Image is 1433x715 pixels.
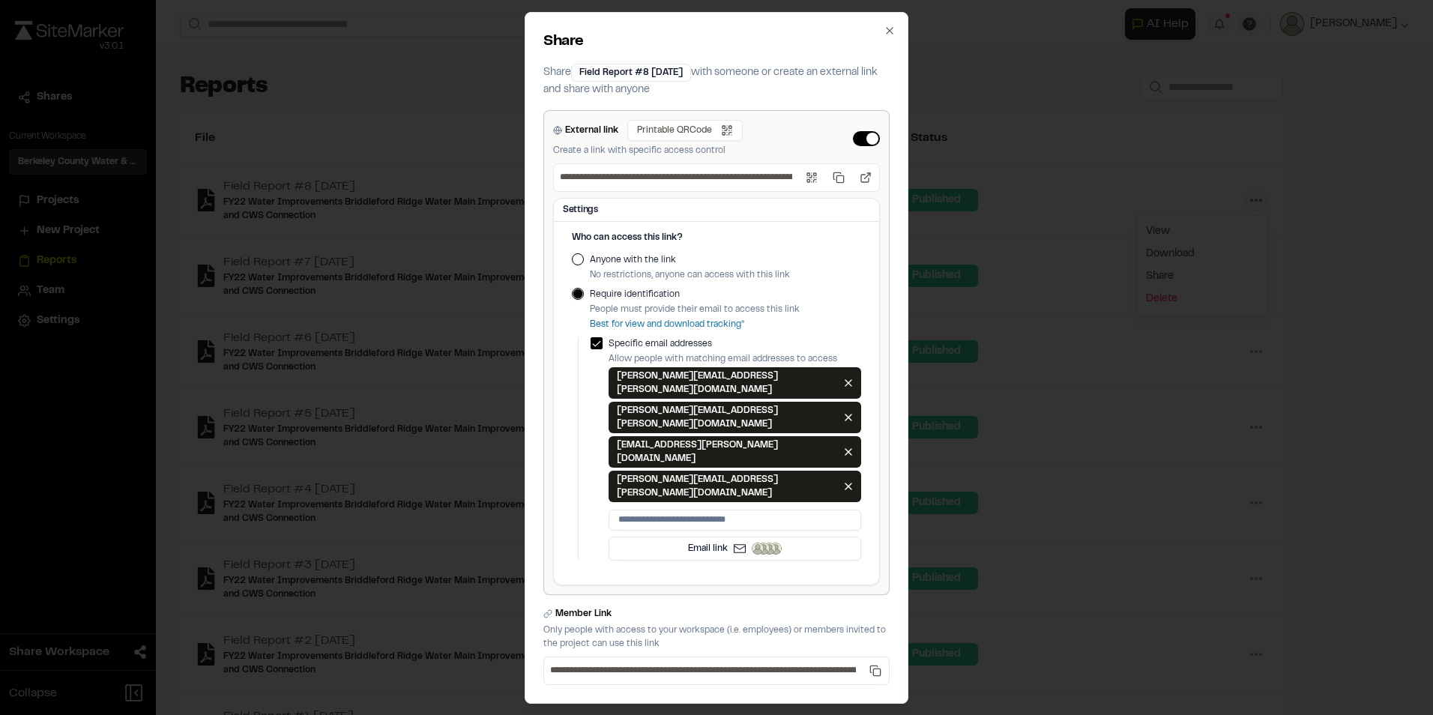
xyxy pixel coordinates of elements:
img: Micah Trembath 's profile [764,543,776,555]
p: Create a link with specific access control [553,144,743,157]
label: Require identification [590,288,800,301]
img: Josh Cooper's profile [758,543,770,555]
span: [PERSON_NAME][EMAIL_ADDRESS][PERSON_NAME][DOMAIN_NAME] [617,404,841,431]
div: Field Report #8 [DATE] [571,64,691,82]
p: Best for view and download tracking* [590,318,800,331]
img: Robert Gaskins's profile [752,543,764,555]
button: Email linkRobert Gaskins's profileJosh Cooper's profileMicah Trembath 's profileJames A. Fisk's p... [609,537,861,561]
p: Allow people with matching email addresses to access [609,352,861,366]
h3: Settings [563,203,870,217]
span: [PERSON_NAME][EMAIL_ADDRESS][PERSON_NAME][DOMAIN_NAME] [617,369,841,396]
label: Specific email addresses [609,337,861,351]
h4: Who can access this link? [572,231,861,244]
p: Only people with access to your workspace (i.e. employees) or members invited to the project can ... [543,624,890,651]
span: [PERSON_NAME][EMAIL_ADDRESS][PERSON_NAME][DOMAIN_NAME] [617,473,841,500]
label: Anyone with the link [590,253,790,267]
span: Email link [688,542,728,555]
p: No restrictions, anyone can access with this link [590,268,790,282]
p: People must provide their email to access this link [590,303,800,316]
span: [EMAIL_ADDRESS][PERSON_NAME][DOMAIN_NAME] [617,438,841,465]
h2: Share [543,31,890,53]
label: Member Link [555,607,612,621]
label: External link [565,124,618,137]
button: Printable QRCode [627,120,743,141]
img: James A. Fisk's profile [770,543,782,555]
p: Share with someone or create an external link and share with anyone [543,64,890,98]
